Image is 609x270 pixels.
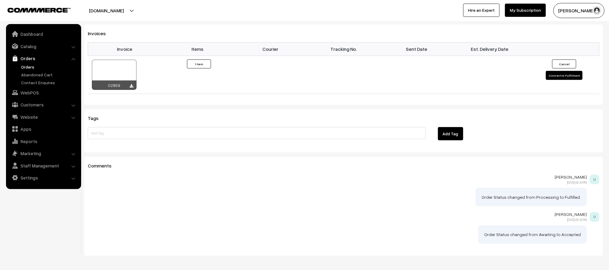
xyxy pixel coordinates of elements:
img: user [592,6,601,15]
a: Marketing [8,148,79,159]
div: 02859 [92,81,136,90]
a: Catalog [8,41,79,52]
th: Tracking No. [307,42,380,56]
input: Add Tag [88,127,426,139]
span: Invoices [88,30,113,36]
a: Reports [8,136,79,147]
a: Staff Management [8,160,79,171]
a: Website [8,112,79,122]
span: Tags [88,115,106,121]
button: Cancel [552,60,576,69]
th: Sent Date [380,42,453,56]
span: [DATE] 09:43 PM [567,180,587,184]
a: Hire an Expert [463,4,500,17]
a: WebPOS [8,87,79,98]
a: Orders [8,53,79,64]
th: Est. Delivery Date [453,42,526,56]
p: [PERSON_NAME] [88,175,587,179]
a: Apps [8,124,79,134]
a: Customers [8,99,79,110]
button: [DOMAIN_NAME] [68,3,145,18]
span: Comments [88,163,119,169]
span: [DATE] 09:42 PM [567,218,587,222]
button: [PERSON_NAME] [553,3,604,18]
p: Order Status changed from Processing to Fulfilled. [482,194,581,200]
a: Settings [8,172,79,183]
span: U [590,175,599,184]
a: Orders [20,64,79,70]
span: U [590,212,599,222]
button: Convert to Fulfilment [546,71,583,80]
th: Invoice [88,42,161,56]
button: Add Tag [438,127,463,140]
a: Abandoned Cart [20,72,79,78]
th: Courier [234,42,307,56]
a: My Subscription [505,4,546,17]
a: Dashboard [8,29,79,39]
p: Order Status changed from Awaiting to Accepted [484,232,581,238]
a: Contact Enquires [20,79,79,86]
button: 1 Item [187,60,211,69]
th: Items [161,42,234,56]
img: COMMMERCE [8,8,71,12]
p: [PERSON_NAME] [88,212,587,217]
a: COMMMERCE [8,6,60,13]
